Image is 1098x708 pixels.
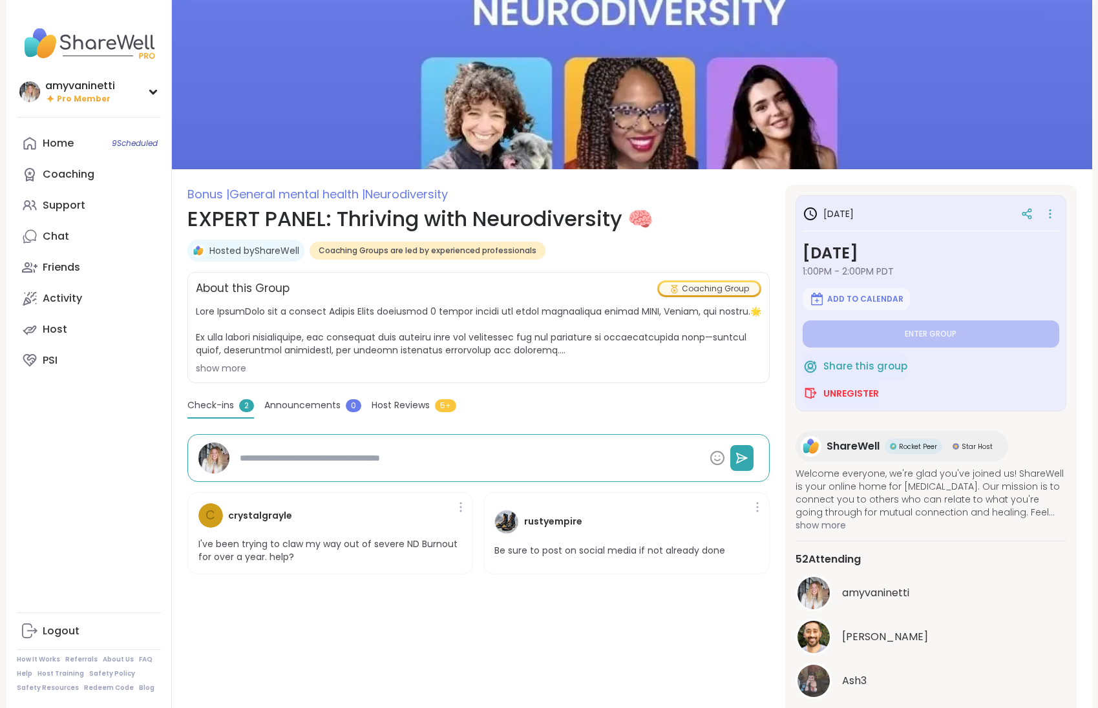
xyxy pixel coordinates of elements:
span: Welcome everyone, we're glad you've joined us! ShareWell is your online home for [MEDICAL_DATA]. ... [796,467,1066,519]
span: Share this group [823,359,907,374]
span: 9 Scheduled [112,138,158,149]
img: amyvaninetti [19,81,40,102]
div: Support [43,198,85,213]
div: Chat [43,229,69,244]
a: About Us [103,655,134,664]
h4: rustyempire [524,515,582,528]
button: Share this group [803,353,907,380]
button: Enter group [803,320,1059,348]
span: Rocket Peer [899,442,937,452]
a: Safety Resources [17,683,79,692]
p: Be sure to post on social media if not already done [494,545,725,557]
a: Friends [17,252,161,283]
div: amyvaninetti [45,79,115,93]
img: ShareWell Logomark [809,291,825,307]
span: Unregister [823,387,879,400]
h2: About this Group [196,280,290,297]
a: Activity [17,283,161,314]
span: Check-ins [187,399,234,412]
a: Hosted byShareWell [209,244,299,257]
img: amyvaninetti [198,443,229,474]
span: Ash3 [842,673,867,689]
span: Coaching Groups are led by experienced professionals [319,245,536,256]
h1: EXPERT PANEL: Thriving with Neurodiversity 🧠 [187,203,770,234]
a: ShareWellShareWellRocket PeerRocket PeerStar HostStar Host [796,431,1008,462]
div: Activity [43,291,82,306]
a: Ash3Ash3 [796,663,1066,699]
span: Announcements [264,399,341,412]
a: PSI [17,345,161,376]
img: ShareWell Logomark [803,386,818,401]
img: ShareWell Nav Logo [17,21,161,66]
img: brett [797,621,830,653]
a: Safety Policy [89,669,135,678]
a: Coaching [17,159,161,190]
a: amyvaninettiamyvaninetti [796,575,1066,611]
span: c [206,506,215,525]
h3: [DATE] [803,206,854,222]
img: Ash3 [797,665,830,697]
div: Coaching [43,167,94,182]
a: FAQ [139,655,153,664]
a: Support [17,190,161,221]
a: brett[PERSON_NAME] [796,619,1066,655]
span: 52 Attending [796,552,861,567]
span: amyvaninetti [842,585,909,601]
a: How It Works [17,655,60,664]
span: show more [796,519,1066,532]
img: rustyempire [494,510,519,534]
span: Pro Member [57,94,111,105]
a: Logout [17,616,161,647]
a: Blog [139,683,154,692]
p: I've been trying to claw my way out of severe ND Burnout for over a year. help? [198,538,463,563]
span: 1:00PM - 2:00PM PDT [803,265,1059,278]
div: Coaching Group [659,282,759,295]
a: Host Training [37,669,84,678]
div: Host [43,322,67,337]
span: ShareWell [827,439,880,454]
button: Add to Calendar [803,288,910,310]
span: Enter group [905,329,956,339]
a: Referrals [65,655,98,664]
img: Star Host [953,443,959,450]
h3: [DATE] [803,242,1059,265]
a: Help [17,669,32,678]
span: 0 [346,399,361,412]
span: brett [842,629,928,645]
span: 5+ [435,399,456,412]
span: Add to Calendar [827,294,903,304]
button: Unregister [803,380,879,407]
span: Star Host [962,442,993,452]
h4: crystalgrayle [228,509,292,523]
span: Host Reviews [372,399,430,412]
img: amyvaninetti [797,577,830,609]
a: Chat [17,221,161,252]
div: Home [43,136,74,151]
img: Rocket Peer [890,443,896,450]
img: ShareWell [192,244,205,257]
div: Logout [43,624,79,638]
span: Neurodiversity [365,186,448,202]
span: General mental health | [229,186,365,202]
span: Lore IpsumDolo sit a consect Adipis Elits doeiusmod 0 tempor incidi utl etdol magnaaliqua enimad ... [196,305,761,357]
a: Redeem Code [84,683,134,692]
a: Host [17,314,161,345]
span: 2 [239,399,254,412]
a: Home9Scheduled [17,128,161,159]
div: PSI [43,353,58,368]
img: ShareWell Logomark [803,359,818,374]
div: Friends [43,260,80,275]
div: show more [196,362,761,375]
img: ShareWell [801,436,821,457]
